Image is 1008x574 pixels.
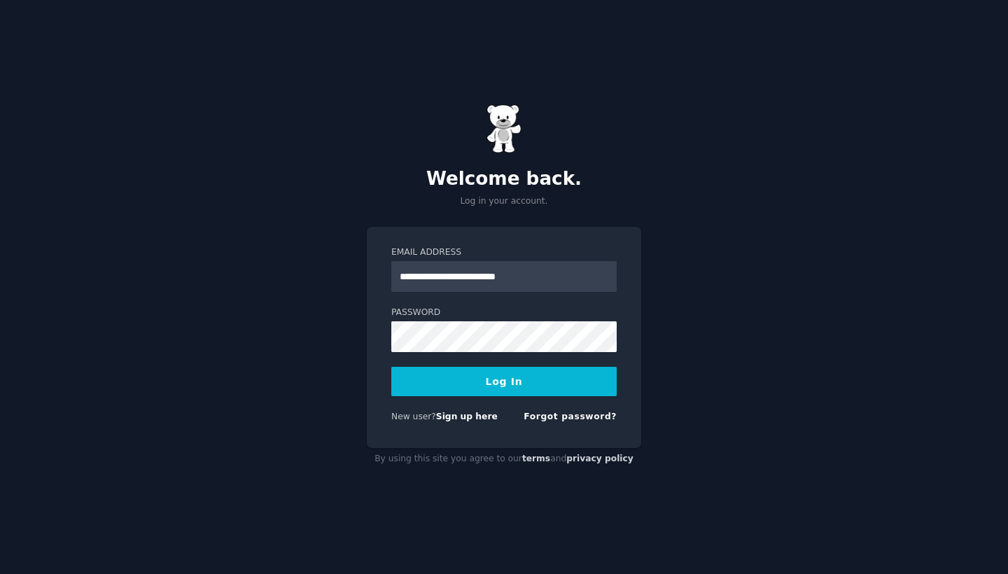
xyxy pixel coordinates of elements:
span: New user? [391,412,436,421]
div: By using this site you agree to our and [367,448,641,470]
a: Forgot password? [524,412,617,421]
a: privacy policy [566,454,633,463]
h2: Welcome back. [367,168,641,190]
label: Password [391,307,617,319]
button: Log In [391,367,617,396]
a: Sign up here [436,412,498,421]
p: Log in your account. [367,195,641,208]
a: terms [522,454,550,463]
label: Email Address [391,246,617,259]
img: Gummy Bear [486,104,521,153]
